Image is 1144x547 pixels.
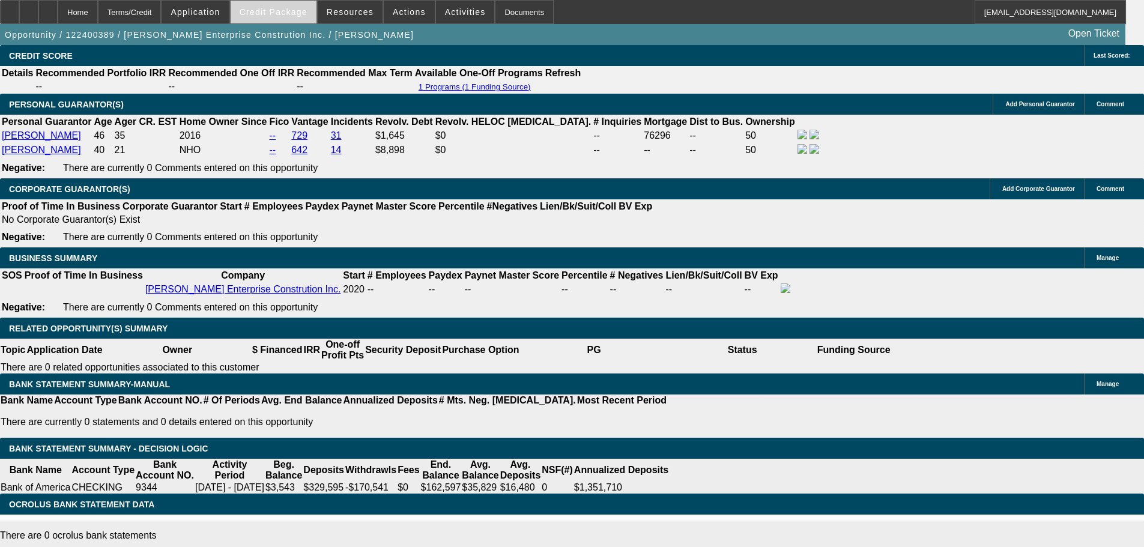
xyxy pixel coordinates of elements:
b: Negative: [2,232,45,242]
td: -- [428,283,463,296]
b: Percentile [561,270,607,280]
th: Avg. End Balance [261,394,343,406]
div: -- [610,284,664,295]
th: Annualized Deposits [574,459,669,482]
b: Negative: [2,163,45,173]
b: Fico [269,116,289,127]
td: 2020 [342,283,365,296]
div: -- [561,284,607,295]
th: Deposits [303,459,345,482]
td: $1,645 [375,129,434,142]
th: Fees [397,459,420,482]
th: PG [519,339,668,361]
th: Recommended Max Term [296,67,413,79]
span: Application [171,7,220,17]
span: CREDIT SCORE [9,51,73,61]
td: 40 [93,144,112,157]
b: Start [343,270,365,280]
a: 729 [291,130,307,141]
span: OCROLUS BANK STATEMENT DATA [9,500,154,509]
th: Proof of Time In Business [1,201,121,213]
td: -- [593,129,642,142]
a: [PERSON_NAME] Enterprise Constrution Inc. [145,284,340,294]
th: Funding Source [817,339,891,361]
td: NHO [179,144,268,157]
th: Annualized Deposits [342,394,438,406]
th: Available One-Off Programs [414,67,543,79]
td: $0 [435,144,592,157]
a: 642 [291,145,307,155]
td: $329,595 [303,482,345,494]
span: Add Personal Guarantor [1005,101,1075,107]
td: 50 [745,129,796,142]
th: Bank Account NO. [135,459,195,482]
td: $35,829 [461,482,499,494]
td: -- [665,283,742,296]
b: Ownership [745,116,795,127]
span: Opportunity / 122400389 / [PERSON_NAME] Enterprise Constrution Inc. / [PERSON_NAME] [5,30,414,40]
b: Mortgage [644,116,687,127]
img: facebook-icon.png [781,283,790,293]
th: Beg. Balance [265,459,303,482]
th: Account Type [53,394,118,406]
b: BV Exp [745,270,778,280]
td: -$170,541 [345,482,397,494]
th: Details [1,67,34,79]
td: CHECKING [71,482,136,494]
button: Activities [436,1,495,23]
b: Home Owner Since [180,116,267,127]
img: facebook-icon.png [797,144,807,154]
b: Personal Guarantor [2,116,91,127]
td: $3,543 [265,482,303,494]
b: Ager CR. EST [115,116,177,127]
b: Percentile [438,201,484,211]
b: Company [221,270,265,280]
img: linkedin-icon.png [810,130,819,139]
span: Activities [445,7,486,17]
td: 50 [745,144,796,157]
div: $1,351,710 [574,482,668,493]
b: # Negatives [610,270,664,280]
th: NSF(#) [541,459,574,482]
span: RELATED OPPORTUNITY(S) SUMMARY [9,324,168,333]
th: Status [668,339,817,361]
th: Avg. Balance [461,459,499,482]
a: [PERSON_NAME] [2,145,81,155]
button: Resources [318,1,383,23]
b: BV Exp [619,201,652,211]
span: Actions [393,7,426,17]
span: Bank Statement Summary - Decision Logic [9,444,208,453]
th: Application Date [26,339,103,361]
b: Paynet Master Score [465,270,559,280]
img: facebook-icon.png [797,130,807,139]
p: There are currently 0 statements and 0 details entered on this opportunity [1,417,667,428]
td: $162,597 [420,482,462,494]
span: Comment [1097,186,1124,192]
th: Refresh [545,67,582,79]
th: Recommended One Off IRR [168,67,295,79]
th: Purchase Option [441,339,519,361]
b: Lien/Bk/Suit/Coll [665,270,742,280]
b: #Negatives [487,201,538,211]
button: Actions [384,1,435,23]
th: IRR [303,339,321,361]
td: -- [168,80,295,92]
b: Dist to Bus. [689,116,743,127]
span: Manage [1097,255,1119,261]
img: linkedin-icon.png [810,144,819,154]
th: Avg. Deposits [500,459,542,482]
button: Application [162,1,229,23]
td: $0 [397,482,420,494]
td: 0 [541,482,574,494]
b: Revolv. HELOC [MEDICAL_DATA]. [435,116,592,127]
td: 21 [114,144,178,157]
a: [PERSON_NAME] [2,130,81,141]
td: 76296 [643,129,688,142]
span: Resources [327,7,374,17]
th: Most Recent Period [577,394,667,406]
span: Comment [1097,101,1124,107]
b: Vantage [291,116,328,127]
th: # Mts. Neg. [MEDICAL_DATA]. [438,394,577,406]
button: Credit Package [231,1,316,23]
a: 14 [331,145,342,155]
